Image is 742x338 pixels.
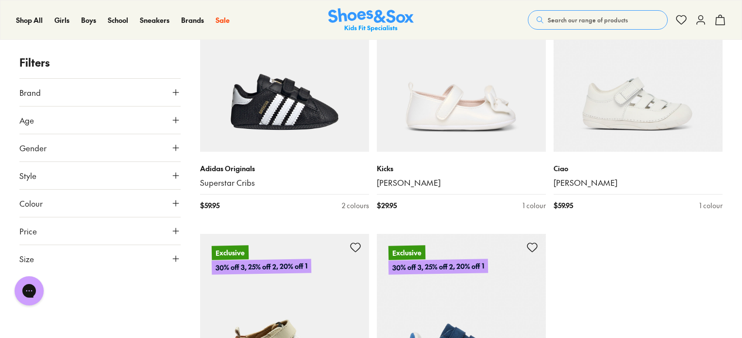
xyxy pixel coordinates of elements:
[19,162,181,189] button: Style
[200,200,219,211] span: $ 59.95
[19,197,43,209] span: Colour
[216,15,230,25] a: Sale
[54,15,69,25] a: Girls
[377,200,397,211] span: $ 29.95
[554,200,573,211] span: $ 59.95
[19,225,37,237] span: Price
[377,178,546,188] a: [PERSON_NAME]
[19,107,181,134] button: Age
[19,217,181,245] button: Price
[19,87,41,98] span: Brand
[212,245,249,260] p: Exclusive
[554,163,723,174] p: Ciao
[212,259,311,275] p: 30% off 3, 25% off 2, 20% off 1
[16,15,43,25] a: Shop All
[523,200,546,211] div: 1 colour
[342,200,369,211] div: 2 colours
[19,134,181,161] button: Gender
[19,142,47,154] span: Gender
[19,114,34,126] span: Age
[19,253,34,265] span: Size
[200,163,369,174] p: Adidas Originals
[328,8,414,32] a: Shoes & Sox
[388,259,488,275] p: 30% off 3, 25% off 2, 20% off 1
[108,15,128,25] a: School
[181,15,204,25] a: Brands
[19,170,36,181] span: Style
[699,200,723,211] div: 1 colour
[140,15,169,25] a: Sneakers
[548,16,628,24] span: Search our range of products
[388,245,425,260] p: Exclusive
[554,178,723,188] a: [PERSON_NAME]
[377,163,546,174] p: Kicks
[19,79,181,106] button: Brand
[328,8,414,32] img: SNS_Logo_Responsive.svg
[19,245,181,272] button: Size
[10,273,49,309] iframe: Gorgias live chat messenger
[19,190,181,217] button: Colour
[528,10,668,30] button: Search our range of products
[19,54,181,71] p: Filters
[200,178,369,188] a: Superstar Cribs
[81,15,96,25] a: Boys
